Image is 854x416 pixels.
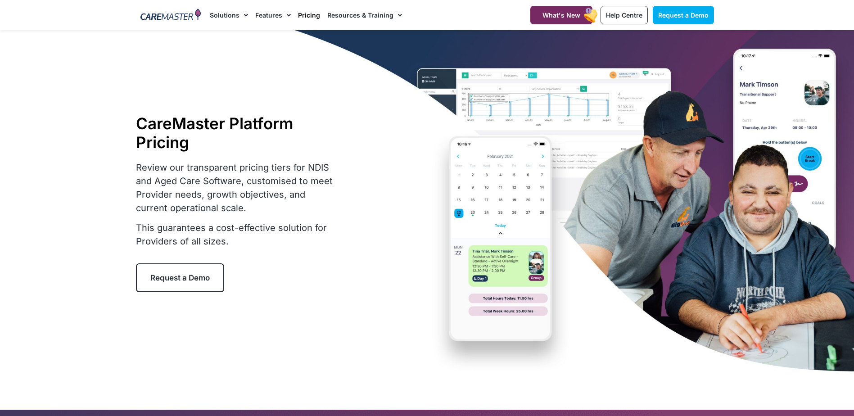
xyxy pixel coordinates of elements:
[530,6,592,24] a: What's New
[150,273,210,282] span: Request a Demo
[136,221,339,248] p: This guarantees a cost-effective solution for Providers of all sizes.
[136,263,224,292] a: Request a Demo
[606,11,642,19] span: Help Centre
[601,6,648,24] a: Help Centre
[140,9,201,22] img: CareMaster Logo
[658,11,709,19] span: Request a Demo
[542,11,580,19] span: What's New
[653,6,714,24] a: Request a Demo
[136,114,339,152] h1: CareMaster Platform Pricing
[136,161,339,215] p: Review our transparent pricing tiers for NDIS and Aged Care Software, customised to meet Provider...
